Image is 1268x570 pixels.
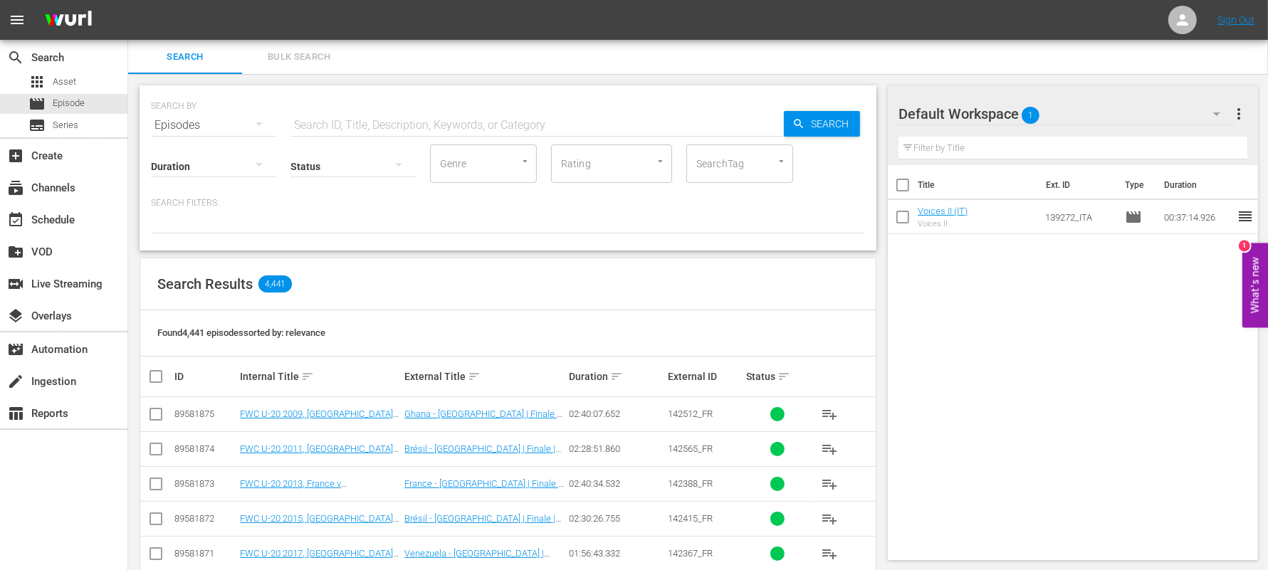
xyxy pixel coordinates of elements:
[784,111,860,137] button: Search
[569,443,664,454] div: 02:28:51.860
[7,147,24,164] span: Create
[174,513,236,524] div: 89581872
[7,405,24,422] span: Reports
[812,432,847,466] button: playlist_add
[1125,209,1142,226] span: Episode
[1242,243,1268,327] button: Open Feedback Widget
[812,502,847,536] button: playlist_add
[9,11,26,28] span: menu
[404,368,565,385] div: External Title
[569,478,664,489] div: 02:40:34.532
[1039,200,1120,234] td: 139272_ITA
[34,4,103,37] img: ans4CAIJ8jUAAAAAAAAAAAAAAAAAAAAAAAAgQb4GAAAAAAAAAAAAAAAAAAAAAAAAJMjXAAAAAAAAAAAAAAAAAAAAAAAAgAT5G...
[569,368,664,385] div: Duration
[668,548,713,559] span: 142367_FR
[404,478,564,510] a: France - [GEOGRAPHIC_DATA] | Finale | Coupe du Monde U-20 de la FIFA, [GEOGRAPHIC_DATA] 2013™ | R...
[1116,165,1156,205] th: Type
[918,206,968,216] a: Voices II (IT)
[151,197,865,209] p: Search Filters:
[7,275,24,292] span: Live Streaming
[821,510,838,527] span: playlist_add
[668,478,713,489] span: 142388_FR
[7,307,24,324] span: Overlays
[775,154,788,168] button: Open
[157,275,253,292] span: Search Results
[7,211,24,228] span: Schedule
[1230,105,1247,122] span: more_vert
[404,408,562,440] a: Ghana - [GEOGRAPHIC_DATA] | Finale | Coupe du Monde U-20 de la FIFA, [GEOGRAPHIC_DATA] 2009™ | Re...
[518,154,532,168] button: Open
[7,49,24,66] span: Search
[174,443,236,454] div: 89581874
[240,548,399,569] a: FWC U-20 2017, [GEOGRAPHIC_DATA] v [GEOGRAPHIC_DATA], Final - FMR (FR)
[174,408,236,419] div: 89581875
[569,408,664,419] div: 02:40:07.652
[821,545,838,562] span: playlist_add
[28,95,46,112] span: Episode
[1022,100,1039,130] span: 1
[821,475,838,492] span: playlist_add
[1217,14,1254,26] a: Sign Out
[654,154,667,168] button: Open
[1230,97,1247,131] button: more_vert
[174,548,236,559] div: 89581871
[918,219,968,228] div: Voices II
[746,368,807,385] div: Status
[805,111,860,137] span: Search
[812,397,847,431] button: playlist_add
[53,118,78,132] span: Series
[668,371,743,382] div: External ID
[240,368,400,385] div: Internal Title
[240,513,399,534] a: FWC U-20 2015, [GEOGRAPHIC_DATA] v [GEOGRAPHIC_DATA], Final - FMR (FR)
[1158,200,1237,234] td: 00:37:14.926
[258,275,292,292] span: 4,441
[174,371,236,382] div: ID
[174,478,236,489] div: 89581873
[53,96,85,110] span: Episode
[898,94,1234,134] div: Default Workspace
[1037,165,1117,205] th: Ext. ID
[821,440,838,458] span: playlist_add
[157,327,325,338] span: Found 4,441 episodes sorted by: relevance
[7,341,24,358] span: Automation
[569,548,664,559] div: 01:56:43.332
[240,478,394,500] a: FWC U-20 2013, France v [GEOGRAPHIC_DATA], Final - FMR (FR)
[668,408,713,419] span: 142512_FR
[28,117,46,134] span: Series
[137,49,234,65] span: Search
[668,443,713,454] span: 142565_FR
[7,243,24,260] span: VOD
[569,513,664,524] div: 02:30:26.755
[240,443,399,465] a: FWC U-20 2011, [GEOGRAPHIC_DATA] v [GEOGRAPHIC_DATA], Final - FMR (FR)
[918,165,1037,205] th: Title
[668,513,713,524] span: 142415_FR
[251,49,347,65] span: Bulk Search
[7,373,24,390] span: Ingestion
[404,443,561,475] a: Brésil - [GEOGRAPHIC_DATA] | Finale | Coupe du Monde U-20 de la FIFA, [GEOGRAPHIC_DATA] 2011™ | R...
[240,408,399,430] a: FWC U-20 2009, [GEOGRAPHIC_DATA] v [GEOGRAPHIC_DATA], Final - FMR (FR)
[812,467,847,501] button: playlist_add
[468,370,481,383] span: sort
[821,406,838,423] span: playlist_add
[28,73,46,90] span: Asset
[1239,240,1250,251] div: 1
[151,105,276,145] div: Episodes
[7,179,24,196] span: Channels
[301,370,314,383] span: sort
[1156,165,1241,205] th: Duration
[777,370,790,383] span: sort
[404,513,561,545] a: Brésil - [GEOGRAPHIC_DATA] | Finale | Coupe du Monde U-20 de la FIFA, [GEOGRAPHIC_DATA] 2015™ | R...
[610,370,623,383] span: sort
[53,75,76,89] span: Asset
[1237,208,1254,225] span: reorder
